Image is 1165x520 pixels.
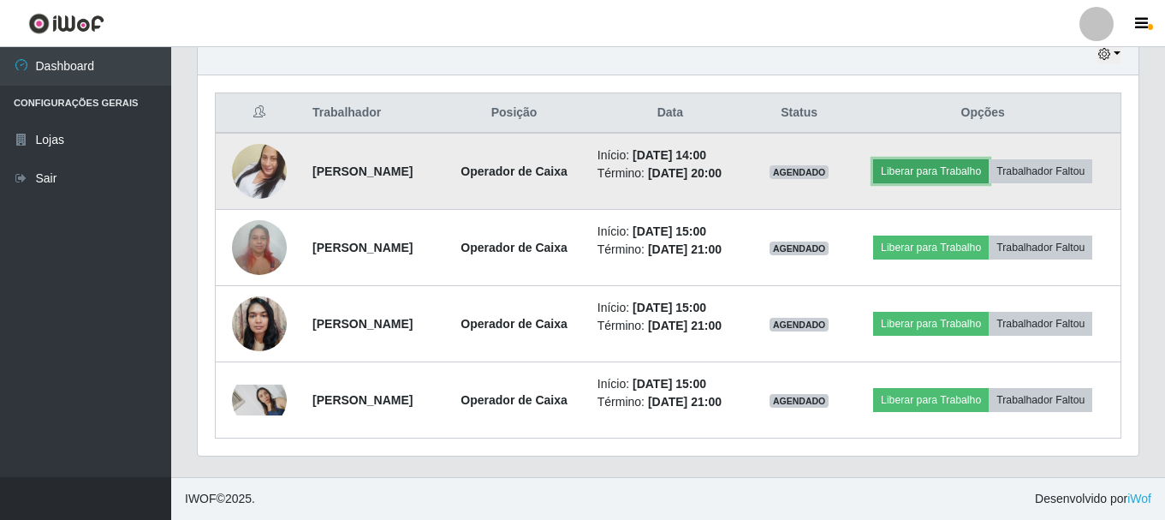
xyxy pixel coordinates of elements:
button: Liberar para Trabalho [873,388,989,412]
span: IWOF [185,492,217,505]
strong: Operador de Caixa [461,393,568,407]
time: [DATE] 20:00 [648,166,722,180]
strong: [PERSON_NAME] [312,393,413,407]
th: Opções [845,93,1120,134]
li: Início: [597,146,743,164]
time: [DATE] 21:00 [648,395,722,409]
a: iWof [1127,492,1151,505]
span: AGENDADO [770,394,829,408]
th: Posição [441,93,586,134]
time: [DATE] 21:00 [648,242,722,256]
th: Status [753,93,845,134]
li: Início: [597,375,743,393]
button: Trabalhador Faltou [989,312,1092,336]
span: Desenvolvido por [1035,490,1151,508]
time: [DATE] 21:00 [648,319,722,332]
button: Liberar para Trabalho [873,312,989,336]
img: 1722880664865.jpeg [232,211,287,284]
li: Término: [597,241,743,259]
img: CoreUI Logo [28,13,104,34]
span: AGENDADO [770,242,829,255]
strong: [PERSON_NAME] [312,164,413,178]
img: 1736008247371.jpeg [232,287,287,360]
span: AGENDADO [770,318,829,332]
li: Início: [597,299,743,317]
li: Término: [597,164,743,182]
button: Trabalhador Faltou [989,159,1092,183]
time: [DATE] 14:00 [633,148,706,162]
strong: [PERSON_NAME] [312,241,413,254]
li: Término: [597,317,743,335]
button: Liberar para Trabalho [873,236,989,260]
li: Início: [597,223,743,241]
strong: Operador de Caixa [461,241,568,254]
button: Liberar para Trabalho [873,159,989,183]
img: 1742563763298.jpeg [232,123,287,220]
strong: [PERSON_NAME] [312,317,413,331]
li: Término: [597,393,743,411]
time: [DATE] 15:00 [633,377,706,391]
th: Data [587,93,753,134]
strong: Operador de Caixa [461,317,568,331]
span: AGENDADO [770,165,829,179]
button: Trabalhador Faltou [989,236,1092,260]
span: © 2025 . [185,490,255,508]
th: Trabalhador [302,93,441,134]
button: Trabalhador Faltou [989,388,1092,412]
strong: Operador de Caixa [461,164,568,178]
img: 1748623968864.jpeg [232,385,287,415]
time: [DATE] 15:00 [633,301,706,314]
time: [DATE] 15:00 [633,224,706,238]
